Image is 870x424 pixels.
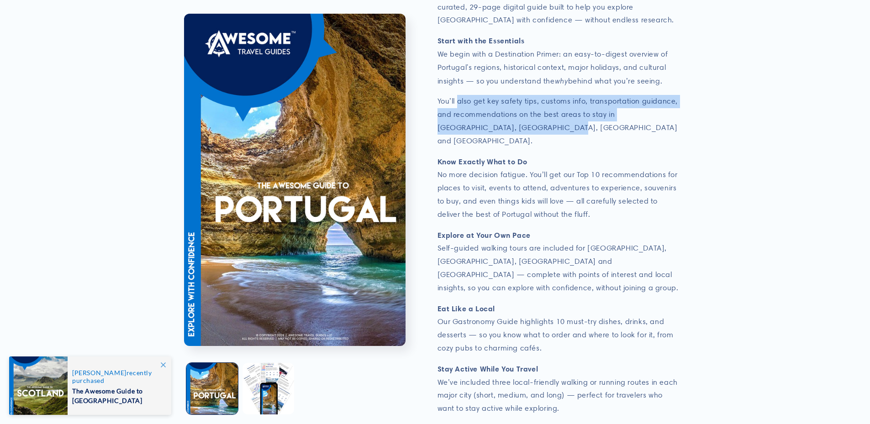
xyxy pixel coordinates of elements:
strong: Eat Like a Local [438,304,496,313]
p: No more decision fatigue. You’ll get our Top 10 recommendations for places to visit, events to at... [438,155,682,221]
strong: Explore at Your Own Pace [438,230,531,240]
media-gallery: Gallery Viewer [184,14,410,417]
p: Our Gastronomy Guide highlights 10 must-try dishes, drinks, and desserts — so you know what to or... [438,302,682,355]
span: recently purchased [72,369,162,384]
em: why [555,76,568,85]
span: The Awesome Guide to [GEOGRAPHIC_DATA] [72,384,162,405]
span: [PERSON_NAME] [72,369,127,377]
strong: Know Exactly What to Do [438,157,527,166]
strong: Start with the Essentials [438,36,525,45]
p: You’ll also get key safety tips, customs info, transportation guidance, and recommendations on th... [438,95,682,147]
p: We’ve included three local-friendly walking or running routes in each major city (short, medium, ... [438,362,682,415]
p: We begin with a Destination Primer: an easy-to-digest overview of Portugal's regions, historical ... [438,34,682,88]
button: Load image 1 in gallery view [186,363,238,414]
p: Self-guided walking tours are included for [GEOGRAPHIC_DATA], [GEOGRAPHIC_DATA], [GEOGRAPHIC_DATA... [438,229,682,295]
button: Load image 2 in gallery view [243,363,294,414]
strong: Stay Active While You Travel [438,364,538,373]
